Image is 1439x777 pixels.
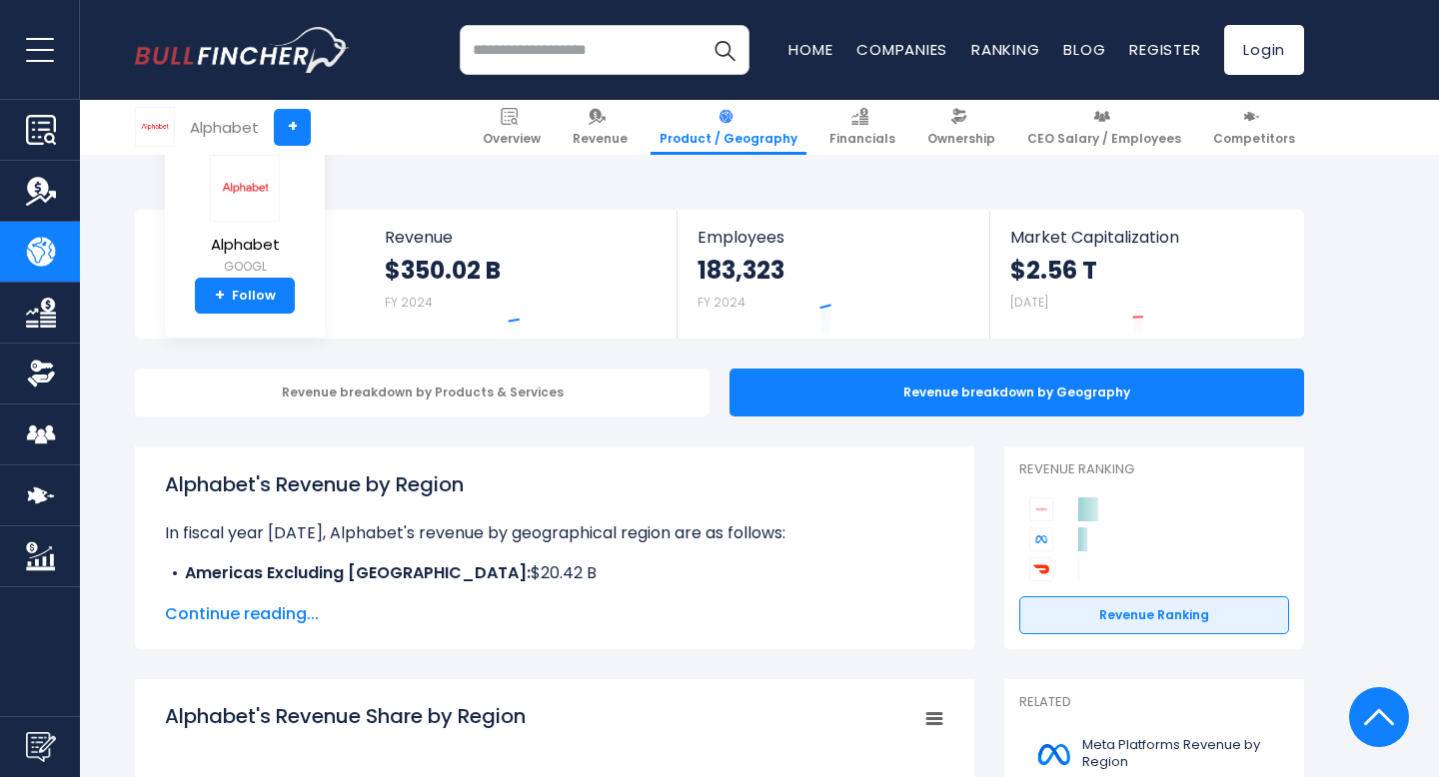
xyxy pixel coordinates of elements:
img: DoorDash competitors logo [1029,557,1053,581]
a: Go to homepage [135,27,350,73]
div: Alphabet [190,116,259,139]
a: Market Capitalization $2.56 T [DATE] [990,210,1302,339]
img: GOOGL logo [210,155,280,222]
img: META logo [1031,732,1076,777]
a: Financials [820,100,904,155]
p: In fiscal year [DATE], Alphabet's revenue by geographical region are as follows: [165,521,944,545]
small: GOOGL [210,258,280,276]
p: Revenue Ranking [1019,461,1289,478]
strong: + [215,287,225,305]
a: Competitors [1204,100,1304,155]
img: Meta Platforms competitors logo [1029,527,1053,551]
a: Home [788,39,832,60]
b: Americas Excluding [GEOGRAPHIC_DATA]: [185,561,531,584]
b: Asia Pacific: [185,585,284,608]
a: Login [1224,25,1304,75]
span: Market Capitalization [1010,228,1282,247]
a: Revenue Ranking [1019,596,1289,634]
h1: Alphabet's Revenue by Region [165,469,944,499]
span: CEO Salary / Employees [1027,131,1181,147]
li: $56.82 B [165,585,944,609]
img: GOOGL logo [136,108,174,146]
span: Revenue [385,228,658,247]
span: Financials [829,131,895,147]
span: Meta Platforms Revenue by Region [1082,737,1277,771]
a: CEO Salary / Employees [1018,100,1190,155]
span: Revenue [573,131,628,147]
a: Companies [856,39,947,60]
a: Employees 183,323 FY 2024 [678,210,988,339]
span: Employees [698,228,968,247]
li: $20.42 B [165,561,944,585]
strong: $2.56 T [1010,255,1097,286]
span: Competitors [1213,131,1295,147]
a: Ownership [918,100,1004,155]
a: Alphabet GOOGL [209,154,281,279]
span: Overview [483,131,541,147]
small: [DATE] [1010,294,1048,311]
small: FY 2024 [698,294,745,311]
strong: 183,323 [698,255,784,286]
img: Alphabet competitors logo [1029,497,1053,521]
a: Register [1129,39,1200,60]
tspan: Alphabet's Revenue Share by Region [165,702,526,730]
img: bullfincher logo [135,27,350,73]
p: Related [1019,694,1289,711]
span: Product / Geography [660,131,797,147]
strong: $350.02 B [385,255,501,286]
a: Ranking [971,39,1039,60]
a: + [274,109,311,146]
span: Continue reading... [165,602,944,626]
a: Overview [474,100,550,155]
span: Alphabet [210,237,280,254]
a: Revenue [564,100,637,155]
div: Revenue breakdown by Products & Services [135,369,710,416]
small: FY 2024 [385,294,433,311]
span: Ownership [927,131,995,147]
a: +Follow [195,278,295,314]
div: Revenue breakdown by Geography [729,369,1304,416]
img: Ownership [26,359,56,388]
a: Revenue $350.02 B FY 2024 [365,210,678,339]
a: Product / Geography [651,100,806,155]
button: Search [700,25,749,75]
a: Blog [1063,39,1105,60]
